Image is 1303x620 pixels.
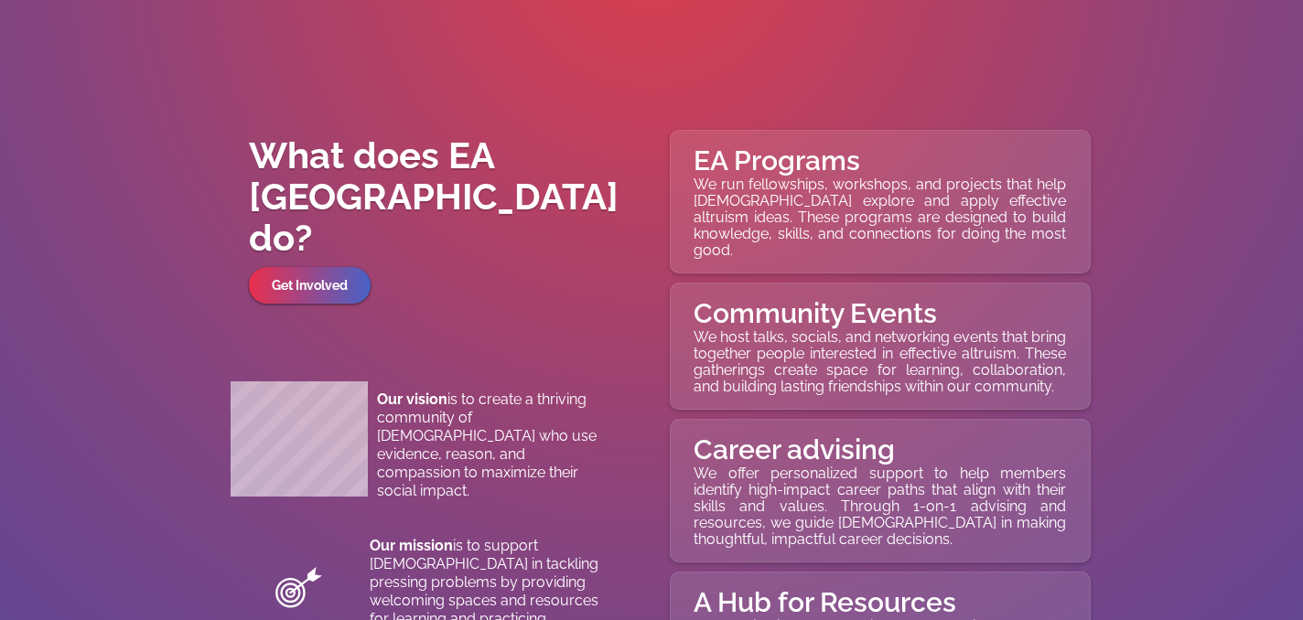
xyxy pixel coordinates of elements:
[249,134,638,258] h1: What does EA [GEOGRAPHIC_DATA] do?
[694,433,1066,465] h1: Career advising
[377,390,447,408] strong: Our vision
[694,465,1066,548] p: We offer personalized support to help members identify high-impact career paths that align with t...
[694,144,1066,176] h1: EA Programs
[249,267,371,304] a: Get Involved
[694,586,1066,618] h1: A Hub for Resources
[694,297,1066,329] h1: Community Events
[377,390,601,500] p: is to create a thriving community of [DEMOGRAPHIC_DATA] who use evidence, reason, and compassion ...
[694,329,1066,395] p: We host talks, socials, and networking events that bring together people interested in effective ...
[694,176,1066,259] p: We run fellowships, workshops, and projects that help [DEMOGRAPHIC_DATA] explore and apply effect...
[370,537,453,554] strong: Our mission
